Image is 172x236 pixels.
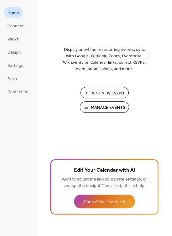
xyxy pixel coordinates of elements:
button: Add New Event [80,87,129,98]
span: Form [7,76,17,82]
span: Home [7,10,19,16]
span: Connect [7,23,24,29]
a: Connect [4,21,27,31]
a: Form [4,73,21,83]
button: Open AI Assistant [74,195,135,208]
span: Open AI Assistant [83,199,117,205]
span: Manage Events [91,105,125,111]
span: Edit Your Calendar with AI [74,166,135,175]
span: Contact Us [7,89,28,95]
span: Want to adjust the layout, update settings, or change the design? The assistant can help. [62,175,147,190]
span: Add New Event [92,90,125,97]
span: Views [7,36,19,43]
a: Contact Us [4,86,32,97]
span: Settings [7,63,23,69]
a: Views [4,34,22,44]
span: Design [7,49,21,56]
a: Home [4,7,23,17]
button: Manage Events [80,101,129,113]
span: Display one-time or recurring events, sync with Google, Outlook, Zoom, Eventbrite, Wix Events or ... [63,47,146,72]
a: Design [4,47,25,57]
a: Settings [4,60,27,70]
